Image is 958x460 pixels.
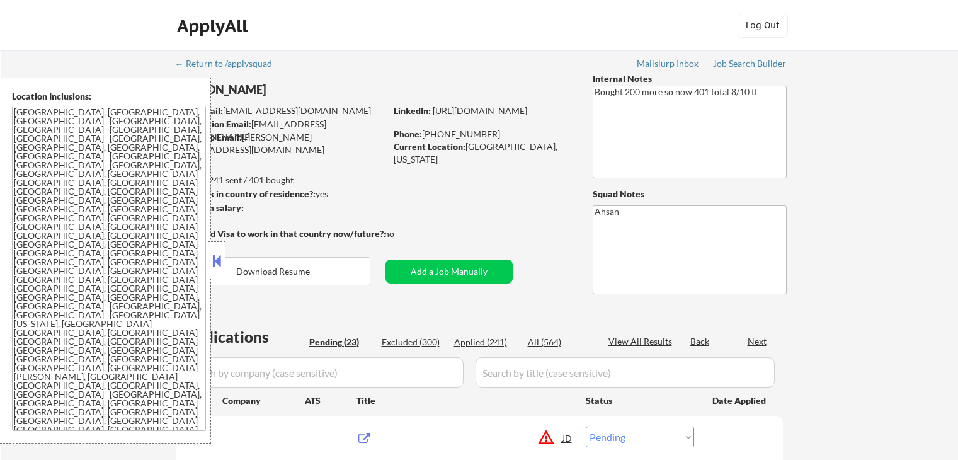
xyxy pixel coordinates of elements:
[738,13,788,38] button: Log Out
[12,90,206,103] div: Location Inclusions:
[690,335,710,348] div: Back
[586,389,694,411] div: Status
[528,336,591,348] div: All (564)
[176,131,385,156] div: [PERSON_NAME][EMAIL_ADDRESS][DOMAIN_NAME]
[394,105,431,116] strong: LinkedIn:
[637,59,700,68] div: Mailslurp Inbox
[180,357,464,388] input: Search by company (case sensitive)
[712,394,768,407] div: Date Applied
[593,188,787,200] div: Squad Notes
[637,59,700,71] a: Mailslurp Inbox
[176,228,386,239] strong: Will need Visa to work in that country now/future?:
[593,72,787,85] div: Internal Notes
[454,336,517,348] div: Applied (241)
[356,394,574,407] div: Title
[384,227,420,240] div: no
[176,188,382,200] div: yes
[176,82,435,98] div: [PERSON_NAME]
[537,428,555,446] button: warning_amber
[433,105,527,116] a: [URL][DOMAIN_NAME]
[175,59,284,71] a: ← Return to /applysquad
[176,174,385,187] div: 241 sent / 401 bought
[382,336,445,348] div: Excluded (300)
[309,336,372,348] div: Pending (23)
[394,128,572,141] div: [PHONE_NUMBER]
[748,335,768,348] div: Next
[177,15,251,37] div: ApplyAll
[176,188,316,199] strong: Can work in country of residence?:
[180,330,305,345] div: Applications
[608,335,676,348] div: View All Results
[713,59,787,71] a: Job Search Builder
[177,105,385,117] div: [EMAIL_ADDRESS][DOMAIN_NAME]
[394,141,572,165] div: [GEOGRAPHIC_DATA], [US_STATE]
[177,118,385,142] div: [EMAIL_ADDRESS][DOMAIN_NAME]
[394,141,465,152] strong: Current Location:
[222,394,305,407] div: Company
[394,129,422,139] strong: Phone:
[305,394,356,407] div: ATS
[561,427,574,449] div: JD
[175,59,284,68] div: ← Return to /applysquad
[713,59,787,68] div: Job Search Builder
[176,257,370,285] button: Download Resume
[476,357,775,388] input: Search by title (case sensitive)
[385,260,513,284] button: Add a Job Manually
